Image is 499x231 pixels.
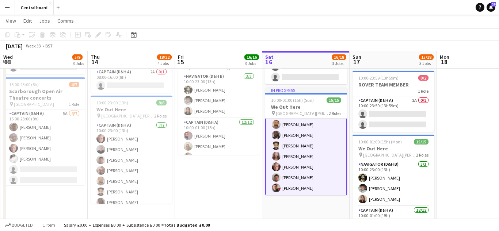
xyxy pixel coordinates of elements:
span: 16 [264,58,274,66]
div: [DATE] [6,42,23,50]
div: 3 Jobs [73,61,84,66]
span: [GEOGRAPHIC_DATA] [14,101,54,107]
span: [GEOGRAPHIC_DATA][PERSON_NAME] [GEOGRAPHIC_DATA] [363,152,416,158]
span: Wed [3,54,13,60]
app-job-card: 10:00-01:00 (15h) (Sat)15/15We Out Here [GEOGRAPHIC_DATA][PERSON_NAME] [GEOGRAPHIC_DATA]2 RolesNa... [178,47,260,155]
span: 0/2 [418,75,428,81]
app-card-role: [PERSON_NAME][PERSON_NAME][PERSON_NAME][PERSON_NAME][PERSON_NAME][PERSON_NAME][PERSON_NAME][PERSO... [265,53,347,196]
span: 2 Roles [416,152,428,158]
div: BST [45,43,53,49]
a: Comms [54,16,77,26]
div: 3 Jobs [419,61,433,66]
span: 10:00-23:00 (13h) [96,100,128,105]
span: 16/18 [332,54,346,60]
app-card-role: Navigator (D&H B)3/310:00-23:00 (13h)[PERSON_NAME][PERSON_NAME][PERSON_NAME] [353,160,434,206]
span: 4/7 [69,82,79,87]
app-card-role: Captain (D&H A)7/710:00-23:00 (13h)[PERSON_NAME][PERSON_NAME][PERSON_NAME][PERSON_NAME][PERSON_NA... [91,121,172,209]
span: Jobs [39,18,50,24]
a: View [3,16,19,26]
button: Budgeted [4,221,34,229]
span: 18 [439,58,449,66]
span: Total Budgeted £0.00 [164,222,210,228]
app-job-card: 10:00-23:00 (13h)8/8We Out Here [GEOGRAPHIC_DATA][PERSON_NAME] [GEOGRAPHIC_DATA]2 RolesCaptain (D... [91,96,172,204]
span: [GEOGRAPHIC_DATA][PERSON_NAME] [GEOGRAPHIC_DATA] [101,113,154,119]
span: 16/16 [244,54,259,60]
span: [GEOGRAPHIC_DATA][PERSON_NAME] [GEOGRAPHIC_DATA] [276,111,329,116]
span: Sat [265,54,274,60]
span: 1 Role [418,88,428,94]
span: 15 [177,58,184,66]
h3: ROVER TEAM MEMBER [353,81,434,88]
span: Budgeted [12,223,33,228]
span: 14 [89,58,100,66]
span: 10:00-23:59 (13h59m) [358,75,399,81]
span: View [6,18,16,24]
span: Edit [23,18,32,24]
span: 1 item [40,222,58,228]
h3: We Out Here [265,104,347,110]
span: 2 Roles [329,111,341,116]
h3: We Out Here [353,145,434,152]
span: 2 Roles [154,113,167,119]
app-card-role: Captain (D&H A)2A0/108:00-16:00 (8h) [91,68,172,93]
h3: We Out Here [91,106,172,113]
span: 5/9 [72,54,83,60]
span: 10:00-01:00 (15h) (Sun) [271,97,314,103]
span: Thu [91,54,100,60]
span: Mon [440,54,449,60]
span: 15/15 [414,139,428,145]
app-job-card: 15:00-23:00 (8h)4/7Scarborough Open Air Theatre concerts [GEOGRAPHIC_DATA]1 RoleCaptain (D&H A)5A... [3,77,85,185]
span: 26 [491,2,496,7]
span: 10:00-01:00 (15h) (Mon) [358,139,402,145]
a: Edit [20,16,35,26]
span: 18/22 [157,54,172,60]
span: Fri [178,54,184,60]
div: 3 Jobs [245,61,259,66]
span: 13 [2,58,13,66]
span: 15:00-23:00 (8h) [9,82,39,87]
h3: Scarborough Open Air Theatre concerts [3,88,85,101]
span: 15/15 [327,97,341,103]
span: Comms [57,18,74,24]
a: 26 [487,3,495,12]
app-card-role: Navigator (D&H B)3/310:00-23:00 (13h)[PERSON_NAME][PERSON_NAME][PERSON_NAME] [178,72,260,118]
span: 8/8 [156,100,167,105]
div: Salary £0.00 + Expenses £0.00 + Subsistence £0.00 = [64,222,210,228]
span: Week 33 [24,43,42,49]
app-job-card: 10:00-23:59 (13h59m)0/2ROVER TEAM MEMBER1 RoleCaptain (D&H A)2A0/210:00-23:59 (13h59m) [353,71,434,132]
app-job-card: In progress10:00-01:00 (15h) (Sun)15/15We Out Here [GEOGRAPHIC_DATA][PERSON_NAME] [GEOGRAPHIC_DAT... [265,87,347,195]
span: 17 [351,58,361,66]
app-card-role: Captain (D&H A)2A0/210:00-23:59 (13h59m) [353,96,434,132]
button: Central board [15,0,54,15]
span: 15/18 [419,54,434,60]
app-card-role: Captain (D&H A)5A4/715:00-23:00 (8h)[PERSON_NAME][PERSON_NAME][PERSON_NAME][PERSON_NAME] [3,109,85,198]
div: In progress [265,87,347,93]
div: 4 Jobs [157,61,171,66]
div: 3 Jobs [332,61,346,66]
a: Jobs [36,16,53,26]
span: Sun [353,54,361,60]
span: 1 Role [69,101,79,107]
